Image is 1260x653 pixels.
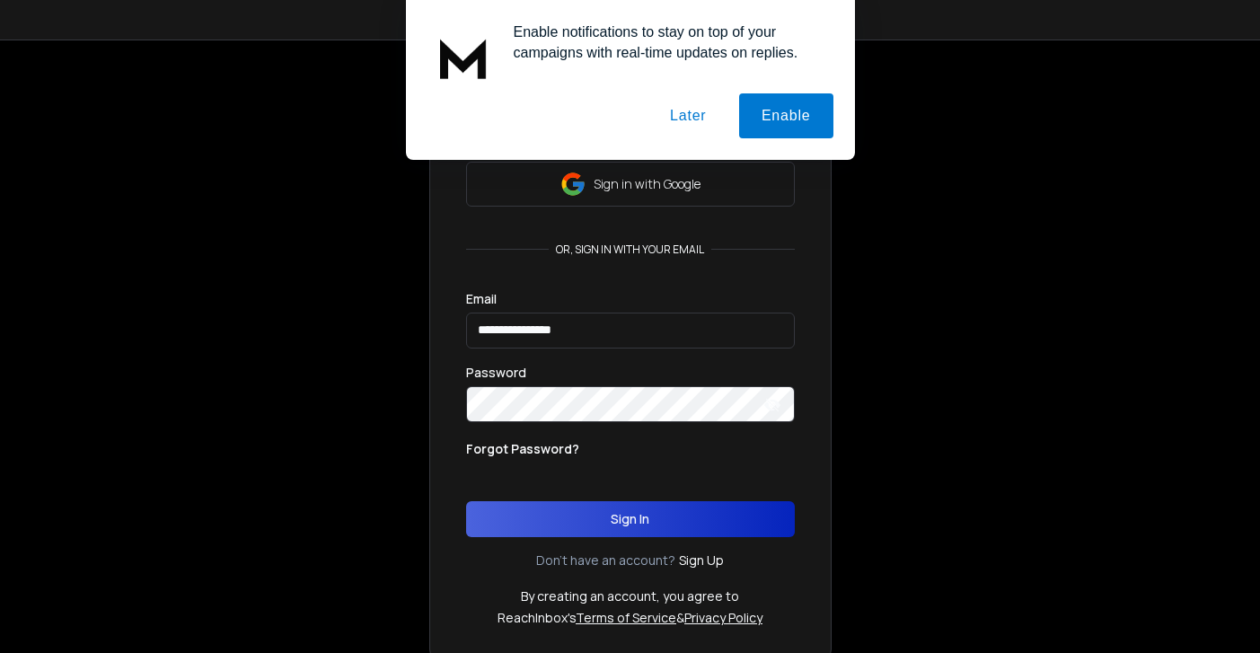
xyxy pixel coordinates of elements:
p: Don't have an account? [536,552,675,569]
div: Enable notifications to stay on top of your campaigns with real-time updates on replies. [499,22,833,63]
a: Privacy Policy [684,609,762,626]
p: Sign in with Google [594,175,700,193]
button: Enable [739,93,833,138]
img: notification icon [427,22,499,93]
button: Sign in with Google [466,162,795,207]
p: or, sign in with your email [549,243,711,257]
a: Terms of Service [576,609,676,626]
p: By creating an account, you agree to [521,587,739,605]
label: Email [466,293,497,305]
label: Password [466,366,526,379]
a: Sign Up [679,552,724,569]
p: ReachInbox's & [498,609,762,627]
button: Sign In [466,501,795,537]
button: Later [648,93,728,138]
p: Forgot Password? [466,440,579,458]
